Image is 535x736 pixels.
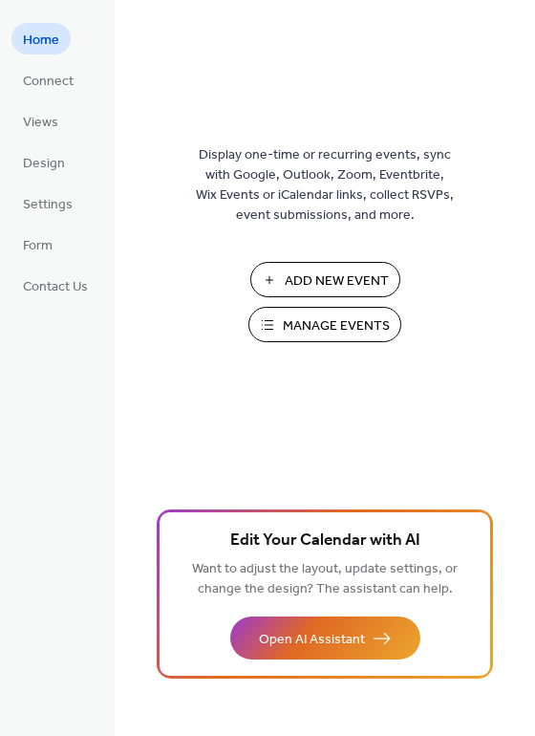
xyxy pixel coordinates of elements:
button: Manage Events [248,307,401,342]
button: Open AI Assistant [230,617,420,660]
span: Views [23,113,58,133]
a: Contact Us [11,270,99,301]
span: Home [23,31,59,51]
button: Add New Event [250,262,400,297]
a: Settings [11,187,84,219]
span: Manage Events [283,316,390,336]
span: Edit Your Calendar with AI [230,528,420,554]
span: Want to adjust the layout, update settings, or change the design? The assistant can help. [192,556,458,602]
span: Form [23,236,53,256]
span: Add New Event [285,271,389,292]
span: Display one-time or recurring events, sync with Google, Outlook, Zoom, Eventbrite, Wix Events or ... [196,145,454,226]
span: Connect [23,72,74,92]
a: Views [11,105,70,137]
span: Open AI Assistant [259,630,365,650]
a: Form [11,228,64,260]
span: Settings [23,195,73,215]
span: Contact Us [23,277,88,297]
a: Design [11,146,76,178]
a: Connect [11,64,85,96]
a: Home [11,23,71,54]
span: Design [23,154,65,174]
